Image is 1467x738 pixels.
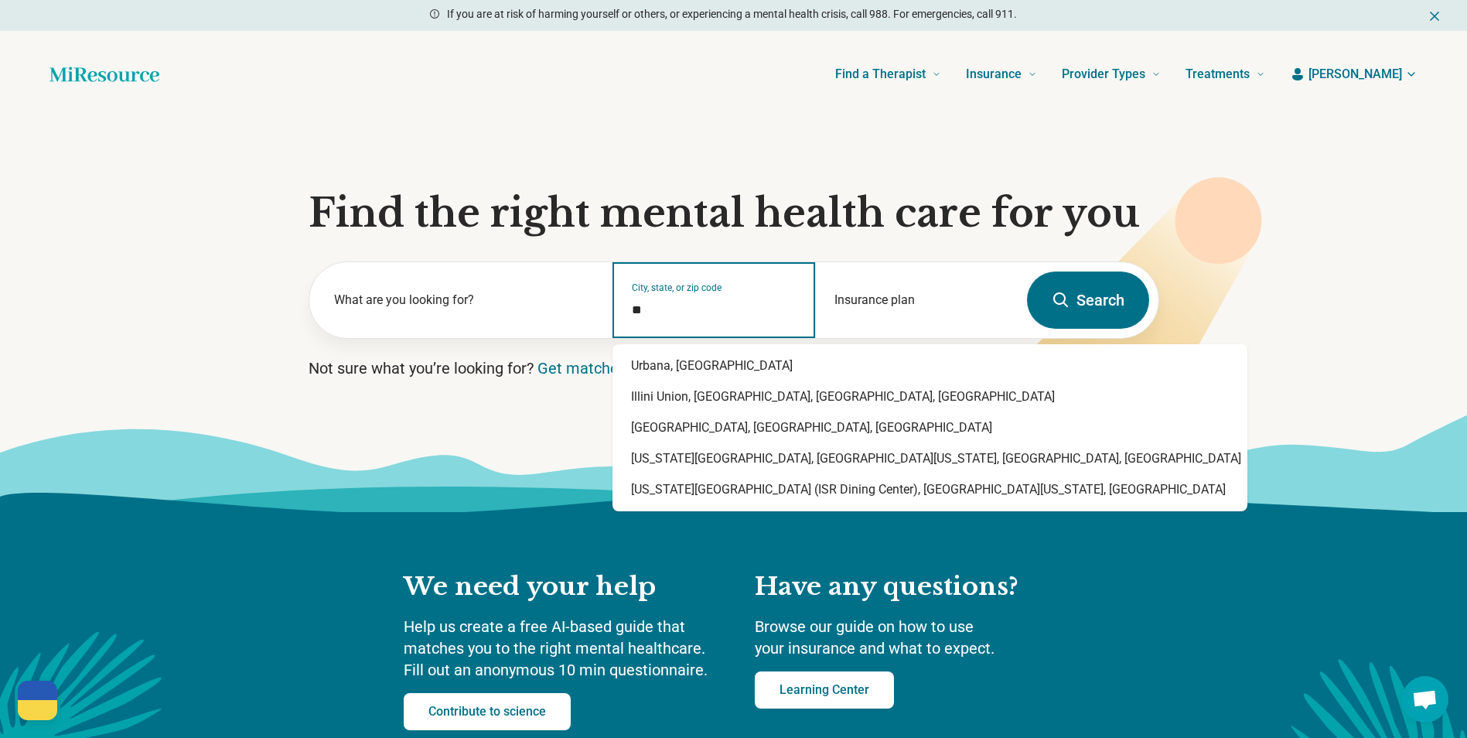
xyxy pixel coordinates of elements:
[49,59,159,90] a: Home page
[404,693,571,730] a: Contribute to science
[612,443,1247,474] div: [US_STATE][GEOGRAPHIC_DATA], [GEOGRAPHIC_DATA][US_STATE], [GEOGRAPHIC_DATA], [GEOGRAPHIC_DATA]
[1427,6,1442,25] button: Dismiss
[1027,272,1149,329] button: Search
[966,63,1022,85] span: Insurance
[537,359,627,378] a: Get matched
[1062,63,1145,85] span: Provider Types
[612,381,1247,412] div: Illini Union, [GEOGRAPHIC_DATA], [GEOGRAPHIC_DATA], [GEOGRAPHIC_DATA]
[309,190,1159,237] h1: Find the right mental health care for you
[404,571,724,603] h2: We need your help
[612,350,1247,381] div: Urbana, [GEOGRAPHIC_DATA]
[835,63,926,85] span: Find a Therapist
[755,616,1064,659] p: Browse our guide on how to use your insurance and what to expect.
[755,671,894,709] a: Learning Center
[612,344,1247,511] div: Suggestions
[309,357,1159,379] p: Not sure what you’re looking for?
[755,571,1064,603] h2: Have any questions?
[612,474,1247,505] div: [US_STATE][GEOGRAPHIC_DATA] (ISR Dining Center), [GEOGRAPHIC_DATA][US_STATE], [GEOGRAPHIC_DATA]
[334,291,595,309] label: What are you looking for?
[1308,65,1402,84] span: [PERSON_NAME]
[404,616,724,681] p: Help us create a free AI-based guide that matches you to the right mental healthcare. Fill out an...
[447,6,1017,22] p: If you are at risk of harming yourself or others, or experiencing a mental health crisis, call 98...
[612,412,1247,443] div: [GEOGRAPHIC_DATA], [GEOGRAPHIC_DATA], [GEOGRAPHIC_DATA]
[1186,63,1250,85] span: Treatments
[1402,676,1448,723] div: Open chat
